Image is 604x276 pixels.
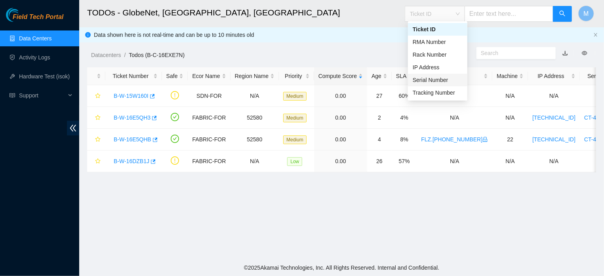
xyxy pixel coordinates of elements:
[367,150,392,172] td: 26
[314,107,367,129] td: 0.00
[114,136,151,143] a: B-W-16E5QHB
[528,85,580,107] td: N/A
[283,114,307,122] span: Medium
[314,85,367,107] td: 0.00
[578,6,594,21] button: M
[79,259,604,276] footer: © 2025 Akamai Technologies, Inc. All Rights Reserved. Internal and Confidential.
[231,129,279,150] td: 52580
[392,107,417,129] td: 4%
[553,6,572,22] button: search
[492,85,528,107] td: N/A
[91,133,101,146] button: star
[171,135,179,143] span: check-circle
[91,111,101,124] button: star
[95,158,101,165] span: star
[367,107,392,129] td: 2
[408,74,467,86] div: Serial Number
[593,32,598,37] span: close
[13,13,63,21] span: Field Tech Portal
[481,49,545,57] input: Search
[562,50,568,56] a: download
[593,32,598,38] button: close
[231,107,279,129] td: 52580
[314,129,367,150] td: 0.00
[556,47,574,59] button: download
[583,9,589,19] span: M
[408,23,467,36] div: Ticket ID
[114,114,151,121] a: B-W-16E5QH3
[171,156,179,165] span: exclamation-circle
[465,6,553,22] input: Enter text here...
[171,91,179,99] span: exclamation-circle
[413,88,463,97] div: Tracking Number
[532,136,575,143] a: [TECHNICAL_ID]
[492,150,528,172] td: N/A
[392,150,417,172] td: 57%
[95,115,101,121] span: star
[114,93,149,99] a: B-W-15W160I
[413,63,463,72] div: IP Address
[231,85,279,107] td: N/A
[231,150,279,172] td: N/A
[19,35,51,42] a: Data Centers
[10,93,15,98] span: read
[95,93,101,99] span: star
[417,150,492,172] td: N/A
[67,121,79,135] span: double-left
[188,107,230,129] td: FABRIC-FOR
[413,25,463,34] div: Ticket ID
[492,107,528,129] td: N/A
[367,85,392,107] td: 27
[582,50,587,56] span: eye
[283,135,307,144] span: Medium
[91,52,121,58] a: Datacenters
[124,52,126,58] span: /
[19,88,66,103] span: Support
[6,8,40,22] img: Akamai Technologies
[408,61,467,74] div: IP Address
[421,136,488,143] a: FLZ.[PHONE_NUMBER]lock
[19,54,50,61] a: Activity Logs
[559,10,566,18] span: search
[392,129,417,150] td: 8%
[492,129,528,150] td: 22
[408,48,467,61] div: Rack Number
[188,150,230,172] td: FABRIC-FOR
[287,157,302,166] span: Low
[413,38,463,46] div: RMA Number
[129,52,185,58] a: Todos (B-C-16EXE7N)
[413,76,463,84] div: Serial Number
[408,86,467,99] div: Tracking Number
[19,73,70,80] a: Hardware Test (isok)
[413,50,463,59] div: Rack Number
[410,8,460,20] span: Ticket ID
[314,150,367,172] td: 0.00
[392,85,417,107] td: 60%
[408,36,467,48] div: RMA Number
[91,89,101,102] button: star
[6,14,63,25] a: Akamai TechnologiesField Tech Portal
[417,107,492,129] td: N/A
[114,158,149,164] a: B-W-16DZB1J
[532,114,575,121] a: [TECHNICAL_ID]
[283,92,307,101] span: Medium
[528,150,580,172] td: N/A
[171,113,179,121] span: check-circle
[91,155,101,168] button: star
[482,137,488,142] span: lock
[188,129,230,150] td: FABRIC-FOR
[367,129,392,150] td: 4
[188,85,230,107] td: SDN-FOR
[95,137,101,143] span: star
